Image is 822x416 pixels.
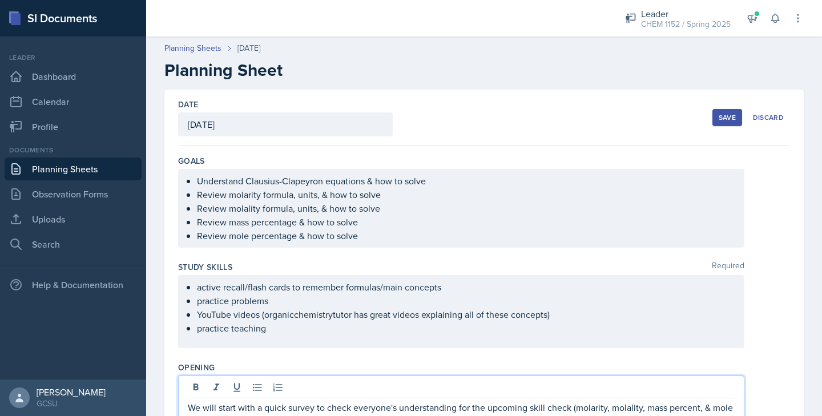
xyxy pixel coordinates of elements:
[5,115,142,138] a: Profile
[197,321,735,335] p: practice teaching
[178,362,215,373] label: Opening
[5,273,142,296] div: Help & Documentation
[747,109,790,126] button: Discard
[197,188,735,201] p: Review molarity formula, units, & how to solve
[5,157,142,180] a: Planning Sheets
[5,145,142,155] div: Documents
[164,42,221,54] a: Planning Sheets
[164,60,804,80] h2: Planning Sheet
[753,113,784,122] div: Discard
[197,201,735,215] p: Review molality formula, units, & how to solve
[237,42,260,54] div: [DATE]
[197,174,735,188] p: Understand Clausius-Clapeyron equations & how to solve
[5,208,142,231] a: Uploads
[5,90,142,113] a: Calendar
[197,280,735,294] p: active recall/flash cards to remember formulas/main concepts
[5,233,142,256] a: Search
[5,183,142,205] a: Observation Forms
[37,398,106,409] div: GCSU
[178,261,232,273] label: Study Skills
[37,386,106,398] div: [PERSON_NAME]
[178,155,205,167] label: Goals
[197,294,735,308] p: practice problems
[197,308,735,321] p: YouTube videos (organicchemistrytutor has great videos explaining all of these concepts)
[5,52,142,63] div: Leader
[5,65,142,88] a: Dashboard
[197,229,735,243] p: Review mole percentage & how to solve
[178,99,198,110] label: Date
[641,7,731,21] div: Leader
[712,261,744,273] span: Required
[719,113,736,122] div: Save
[197,215,735,229] p: Review mass percentage & how to solve
[641,18,731,30] div: CHEM 1152 / Spring 2025
[712,109,742,126] button: Save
